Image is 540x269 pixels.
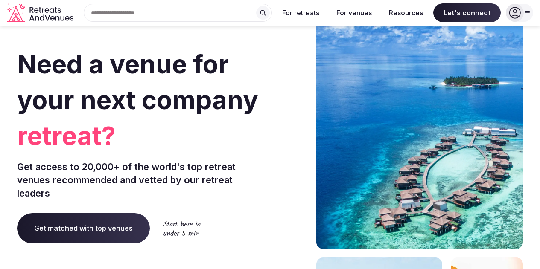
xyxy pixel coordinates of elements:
svg: Retreats and Venues company logo [7,3,75,23]
span: retreat? [17,118,267,153]
img: Start here in under 5 min [163,221,201,236]
p: Get access to 20,000+ of the world's top retreat venues recommended and vetted by our retreat lea... [17,160,267,200]
span: Let's connect [433,3,501,22]
button: For venues [330,3,379,22]
a: Get matched with top venues [17,213,150,243]
span: Need a venue for your next company [17,49,258,115]
button: Resources [382,3,430,22]
a: Visit the homepage [7,3,75,23]
button: For retreats [275,3,326,22]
